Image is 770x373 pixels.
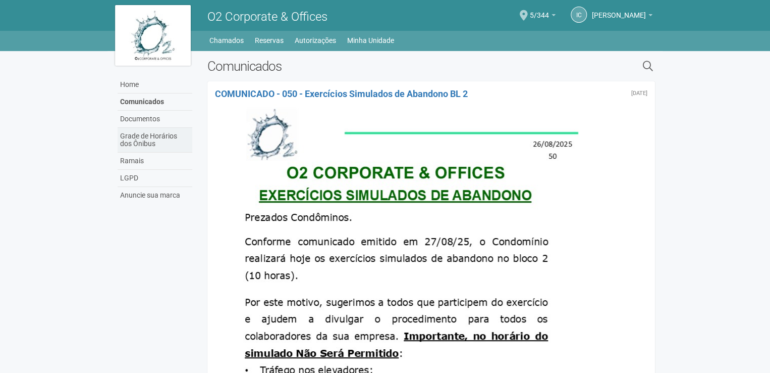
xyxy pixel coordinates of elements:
a: Minha Unidade [347,33,394,48]
a: Chamados [209,33,244,48]
span: INGRID COSTA DE SOUZA [592,2,646,19]
a: Reservas [255,33,284,48]
img: logo.jpg [115,5,191,66]
a: LGPD [118,170,192,187]
a: Documentos [118,111,192,128]
a: 5/344 [530,13,556,21]
a: COMUNICADO - 050 - Exercícios Simulados de Abandono BL 2 [215,88,467,99]
a: Ramais [118,153,192,170]
h2: Comunicados [207,59,539,74]
a: Home [118,76,192,94]
a: Comunicados [118,94,192,111]
a: [PERSON_NAME] [592,13,652,21]
div: Terça-feira, 26 de agosto de 2025 às 19:14 [631,90,647,97]
a: IC [571,7,587,23]
a: Anuncie sua marca [118,187,192,204]
a: Grade de Horários dos Ônibus [118,128,192,153]
span: O2 Corporate & Offices [207,10,327,24]
span: 5/344 [530,2,549,19]
a: Autorizações [295,33,336,48]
